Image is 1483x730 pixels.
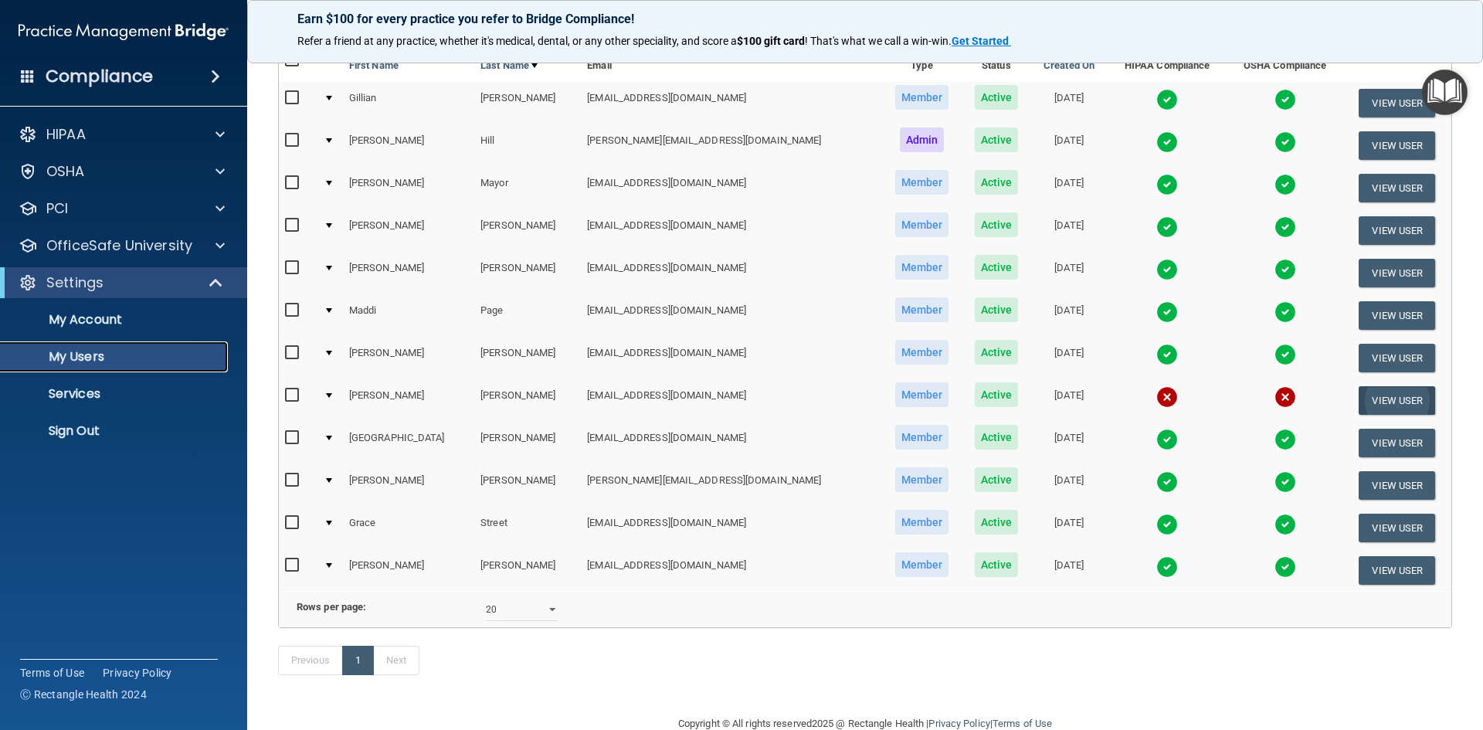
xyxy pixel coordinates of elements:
[20,687,147,702] span: Ⓒ Rectangle Health 2024
[297,601,366,613] b: Rows per page:
[474,379,581,422] td: [PERSON_NAME]
[895,382,949,407] span: Member
[1030,549,1108,591] td: [DATE]
[343,422,474,464] td: [GEOGRAPHIC_DATA]
[474,507,581,549] td: Street
[474,294,581,337] td: Page
[46,236,192,255] p: OfficeSafe University
[737,35,805,47] strong: $100 gift card
[474,124,581,167] td: Hill
[1359,429,1435,457] button: View User
[46,273,104,292] p: Settings
[1274,89,1296,110] img: tick.e7d51cea.svg
[343,252,474,294] td: [PERSON_NAME]
[1359,174,1435,202] button: View User
[581,209,881,252] td: [EMAIL_ADDRESS][DOMAIN_NAME]
[805,35,952,47] span: ! That's what we call a win-win.
[1359,131,1435,160] button: View User
[1030,124,1108,167] td: [DATE]
[881,45,962,82] th: Type
[975,382,1019,407] span: Active
[19,16,229,47] img: PMB logo
[895,170,949,195] span: Member
[1359,216,1435,245] button: View User
[1108,45,1227,82] th: HIPAA Compliance
[342,646,374,675] a: 1
[1274,174,1296,195] img: tick.e7d51cea.svg
[474,422,581,464] td: [PERSON_NAME]
[581,549,881,591] td: [EMAIL_ADDRESS][DOMAIN_NAME]
[1274,216,1296,238] img: tick.e7d51cea.svg
[895,467,949,492] span: Member
[1030,294,1108,337] td: [DATE]
[975,212,1019,237] span: Active
[1030,422,1108,464] td: [DATE]
[581,337,881,379] td: [EMAIL_ADDRESS][DOMAIN_NAME]
[895,340,949,365] span: Member
[480,56,538,75] a: Last Name
[1030,379,1108,422] td: [DATE]
[343,82,474,124] td: Gillian
[1422,70,1468,115] button: Open Resource Center
[1274,344,1296,365] img: tick.e7d51cea.svg
[975,510,1019,535] span: Active
[10,423,221,439] p: Sign Out
[1359,301,1435,330] button: View User
[1274,514,1296,535] img: tick.e7d51cea.svg
[1359,344,1435,372] button: View User
[46,199,68,218] p: PCI
[19,162,225,181] a: OSHA
[1156,89,1178,110] img: tick.e7d51cea.svg
[20,665,84,681] a: Terms of Use
[1156,471,1178,493] img: tick.e7d51cea.svg
[343,337,474,379] td: [PERSON_NAME]
[19,236,225,255] a: OfficeSafe University
[975,255,1019,280] span: Active
[952,35,1011,47] a: Get Started
[1030,464,1108,507] td: [DATE]
[1156,429,1178,450] img: tick.e7d51cea.svg
[975,127,1019,152] span: Active
[343,464,474,507] td: [PERSON_NAME]
[1156,386,1178,408] img: cross.ca9f0e7f.svg
[1030,337,1108,379] td: [DATE]
[900,127,945,152] span: Admin
[581,294,881,337] td: [EMAIL_ADDRESS][DOMAIN_NAME]
[1030,252,1108,294] td: [DATE]
[474,209,581,252] td: [PERSON_NAME]
[297,12,1433,26] p: Earn $100 for every practice you refer to Bridge Compliance!
[581,45,881,82] th: Email
[895,255,949,280] span: Member
[952,35,1009,47] strong: Get Started
[1156,216,1178,238] img: tick.e7d51cea.svg
[297,35,737,47] span: Refer a friend at any practice, whether it's medical, dental, or any other speciality, and score a
[1359,514,1435,542] button: View User
[46,125,86,144] p: HIPAA
[343,167,474,209] td: [PERSON_NAME]
[581,379,881,422] td: [EMAIL_ADDRESS][DOMAIN_NAME]
[343,209,474,252] td: [PERSON_NAME]
[895,212,949,237] span: Member
[895,552,949,577] span: Member
[474,82,581,124] td: [PERSON_NAME]
[1156,131,1178,153] img: tick.e7d51cea.svg
[19,199,225,218] a: PCI
[1156,556,1178,578] img: tick.e7d51cea.svg
[581,124,881,167] td: [PERSON_NAME][EMAIL_ADDRESS][DOMAIN_NAME]
[993,718,1052,729] a: Terms of Use
[1044,56,1094,75] a: Created On
[373,646,419,675] a: Next
[1274,259,1296,280] img: tick.e7d51cea.svg
[1156,344,1178,365] img: tick.e7d51cea.svg
[10,312,221,328] p: My Account
[1156,174,1178,195] img: tick.e7d51cea.svg
[1274,301,1296,323] img: tick.e7d51cea.svg
[1359,471,1435,500] button: View User
[343,379,474,422] td: [PERSON_NAME]
[895,425,949,450] span: Member
[349,56,399,75] a: First Name
[474,252,581,294] td: [PERSON_NAME]
[1359,259,1435,287] button: View User
[975,467,1019,492] span: Active
[1156,301,1178,323] img: tick.e7d51cea.svg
